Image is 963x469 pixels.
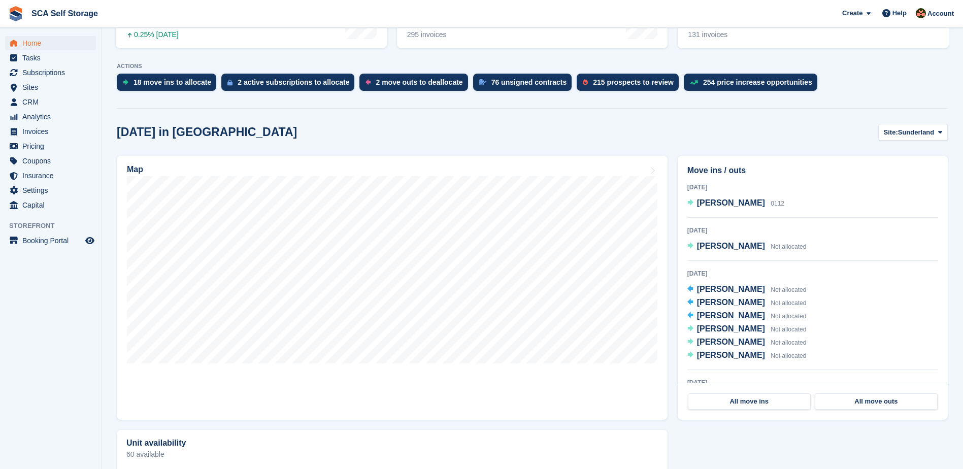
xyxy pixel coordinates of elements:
[491,78,567,86] div: 76 unsigned contracts
[771,339,806,346] span: Not allocated
[697,311,765,320] span: [PERSON_NAME]
[697,285,765,293] span: [PERSON_NAME]
[884,127,898,138] span: Site:
[22,95,83,109] span: CRM
[687,197,784,210] a: [PERSON_NAME] 0112
[5,65,96,80] a: menu
[22,80,83,94] span: Sites
[687,378,938,387] div: [DATE]
[697,242,765,250] span: [PERSON_NAME]
[123,79,128,85] img: move_ins_to_allocate_icon-fdf77a2bb77ea45bf5b3d319d69a93e2d87916cf1d5bf7949dd705db3b84f3ca.svg
[927,9,954,19] span: Account
[687,283,807,296] a: [PERSON_NAME] Not allocated
[22,51,83,65] span: Tasks
[5,51,96,65] a: menu
[5,80,96,94] a: menu
[892,8,907,18] span: Help
[22,110,83,124] span: Analytics
[22,169,83,183] span: Insurance
[697,338,765,346] span: [PERSON_NAME]
[771,352,806,359] span: Not allocated
[771,299,806,307] span: Not allocated
[5,183,96,197] a: menu
[366,79,371,85] img: move_outs_to_deallocate_icon-f764333ba52eb49d3ac5e1228854f67142a1ed5810a6f6cc68b1a99e826820c5.svg
[84,234,96,247] a: Preview store
[5,36,96,50] a: menu
[479,79,486,85] img: contract_signature_icon-13c848040528278c33f63329250d36e43548de30e8caae1d1a13099fd9432cc5.svg
[5,110,96,124] a: menu
[771,286,806,293] span: Not allocated
[5,233,96,248] a: menu
[688,30,770,39] div: 131 invoices
[22,154,83,168] span: Coupons
[842,8,862,18] span: Create
[126,451,658,458] p: 60 available
[9,221,101,231] span: Storefront
[690,80,698,85] img: price_increase_opportunities-93ffe204e8149a01c8c9dc8f82e8f89637d9d84a8eef4429ea346261dce0b2c0.svg
[376,78,462,86] div: 2 move outs to deallocate
[771,200,784,207] span: 0112
[473,74,577,96] a: 76 unsigned contracts
[703,78,812,86] div: 254 price increase opportunities
[359,74,473,96] a: 2 move outs to deallocate
[697,198,765,207] span: [PERSON_NAME]
[126,439,186,448] h2: Unit availability
[27,5,102,22] a: SCA Self Storage
[5,139,96,153] a: menu
[22,183,83,197] span: Settings
[771,313,806,320] span: Not allocated
[878,124,948,141] button: Site: Sunderland
[227,79,233,86] img: active_subscription_to_allocate_icon-d502201f5373d7db506a760aba3b589e785aa758c864c3986d89f69b8ff3...
[688,393,811,410] a: All move ins
[22,65,83,80] span: Subscriptions
[221,74,359,96] a: 2 active subscriptions to allocate
[22,124,83,139] span: Invoices
[687,226,938,235] div: [DATE]
[687,269,938,278] div: [DATE]
[5,169,96,183] a: menu
[134,78,211,86] div: 18 move ins to allocate
[577,74,684,96] a: 215 prospects to review
[687,240,807,253] a: [PERSON_NAME] Not allocated
[687,349,807,362] a: [PERSON_NAME] Not allocated
[5,124,96,139] a: menu
[22,198,83,212] span: Capital
[697,324,765,333] span: [PERSON_NAME]
[815,393,938,410] a: All move outs
[407,30,489,39] div: 295 invoices
[687,164,938,177] h2: Move ins / outs
[8,6,23,21] img: stora-icon-8386f47178a22dfd0bd8f6a31ec36ba5ce8667c1dd55bd0f319d3a0aa187defe.svg
[898,127,935,138] span: Sunderland
[126,30,179,39] div: 0.25% [DATE]
[583,79,588,85] img: prospect-51fa495bee0391a8d652442698ab0144808aea92771e9ea1ae160a38d050c398.svg
[687,183,938,192] div: [DATE]
[127,165,143,174] h2: Map
[684,74,822,96] a: 254 price increase opportunities
[916,8,926,18] img: Sarah Race
[117,63,948,70] p: ACTIONS
[5,198,96,212] a: menu
[22,139,83,153] span: Pricing
[697,351,765,359] span: [PERSON_NAME]
[5,95,96,109] a: menu
[117,156,668,420] a: Map
[687,323,807,336] a: [PERSON_NAME] Not allocated
[687,310,807,323] a: [PERSON_NAME] Not allocated
[697,298,765,307] span: [PERSON_NAME]
[687,336,807,349] a: [PERSON_NAME] Not allocated
[117,125,297,139] h2: [DATE] in [GEOGRAPHIC_DATA]
[22,233,83,248] span: Booking Portal
[5,154,96,168] a: menu
[771,326,806,333] span: Not allocated
[771,243,806,250] span: Not allocated
[238,78,349,86] div: 2 active subscriptions to allocate
[117,74,221,96] a: 18 move ins to allocate
[687,296,807,310] a: [PERSON_NAME] Not allocated
[22,36,83,50] span: Home
[593,78,674,86] div: 215 prospects to review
